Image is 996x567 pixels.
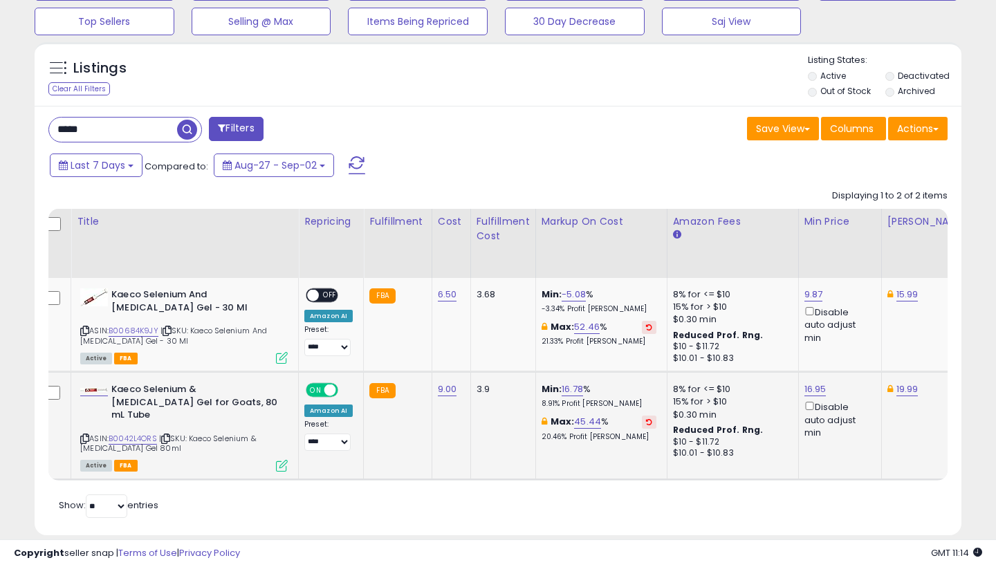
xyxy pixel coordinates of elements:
span: Last 7 Days [71,158,125,172]
span: Aug-27 - Sep-02 [234,158,317,172]
button: Saj View [662,8,802,35]
p: 21.33% Profit [PERSON_NAME] [542,337,656,346]
span: ON [307,384,324,396]
a: 45.44 [574,415,601,429]
span: All listings currently available for purchase on Amazon [80,353,112,364]
div: $10.01 - $10.83 [673,447,788,459]
b: Max: [551,415,575,428]
span: OFF [336,384,358,396]
span: Compared to: [145,160,208,173]
small: FBA [369,383,395,398]
div: Title [77,214,293,229]
img: 31-R6QoEf3L._SL40_.jpg [80,388,108,392]
b: Reduced Prof. Rng. [673,424,764,436]
p: -3.34% Profit [PERSON_NAME] [542,304,656,314]
a: 52.46 [574,320,600,334]
div: Disable auto adjust min [804,399,871,439]
a: 16.95 [804,382,827,396]
div: Cost [438,214,465,229]
small: FBA [369,288,395,304]
button: Aug-27 - Sep-02 [214,154,334,177]
a: -5.08 [562,288,586,301]
div: % [542,383,656,409]
p: 20.46% Profit [PERSON_NAME] [542,432,656,442]
div: $10.01 - $10.83 [673,353,788,364]
button: Filters [209,117,263,141]
div: $0.30 min [673,313,788,326]
div: 3.9 [477,383,525,396]
div: Amazon Fees [673,214,793,229]
a: Privacy Policy [179,546,240,559]
span: 2025-09-10 11:14 GMT [931,546,982,559]
button: Items Being Repriced [348,8,488,35]
h5: Listings [73,59,127,78]
span: | SKU: Kaeco Selenium And [MEDICAL_DATA] Gel - 30 Ml [80,325,267,346]
a: B00684K9JY [109,325,158,337]
span: FBA [114,353,138,364]
div: Amazon AI [304,405,353,417]
label: Archived [898,85,935,97]
div: ASIN: [80,288,288,362]
label: Active [820,70,846,82]
div: Markup on Cost [542,214,661,229]
div: Min Price [804,214,876,229]
div: $10 - $11.72 [673,341,788,353]
a: 15.99 [896,288,919,301]
div: Displaying 1 to 2 of 2 items [832,189,948,203]
div: [PERSON_NAME] [887,214,970,229]
span: FBA [114,460,138,472]
div: $10 - $11.72 [673,436,788,448]
small: Amazon Fees. [673,229,681,241]
p: 8.91% Profit [PERSON_NAME] [542,399,656,409]
a: 9.87 [804,288,823,301]
div: Fulfillment [369,214,425,229]
span: OFF [319,290,341,301]
strong: Copyright [14,546,64,559]
b: Min: [542,288,562,301]
button: Selling @ Max [192,8,331,35]
div: Amazon AI [304,310,353,322]
a: 16.78 [562,382,583,396]
label: Out of Stock [820,85,871,97]
b: Kaeco Selenium & [MEDICAL_DATA] Gel for Goats, 80 mL Tube [111,383,279,425]
span: | SKU: Kaeco Selenium & [MEDICAL_DATA] Gel 80ml [80,433,257,454]
button: Save View [747,117,819,140]
button: 30 Day Decrease [505,8,645,35]
span: Show: entries [59,499,158,512]
div: Disable auto adjust min [804,304,871,344]
button: Actions [888,117,948,140]
div: Clear All Filters [48,82,110,95]
b: Reduced Prof. Rng. [673,329,764,341]
a: 9.00 [438,382,457,396]
a: 19.99 [896,382,919,396]
span: All listings currently available for purchase on Amazon [80,460,112,472]
div: Fulfillment Cost [477,214,530,243]
div: seller snap | | [14,547,240,560]
div: Repricing [304,214,358,229]
div: 8% for <= $10 [673,288,788,301]
div: % [542,416,656,441]
div: Preset: [304,420,353,451]
div: 3.68 [477,288,525,301]
div: $0.30 min [673,409,788,421]
p: Listing States: [808,54,962,67]
a: 6.50 [438,288,457,301]
div: 15% for > $10 [673,301,788,313]
div: ASIN: [80,383,288,470]
div: 15% for > $10 [673,396,788,408]
img: 31p0hwoy8oL._SL40_.jpg [80,288,108,306]
span: Columns [830,122,874,136]
div: 8% for <= $10 [673,383,788,396]
b: Kaeco Selenium And [MEDICAL_DATA] Gel - 30 Ml [111,288,279,317]
label: Deactivated [898,70,950,82]
th: The percentage added to the cost of goods (COGS) that forms the calculator for Min & Max prices. [535,209,667,278]
div: % [542,288,656,314]
div: Preset: [304,325,353,356]
b: Max: [551,320,575,333]
button: Top Sellers [35,8,174,35]
a: B0042L4ORS [109,433,157,445]
button: Last 7 Days [50,154,142,177]
div: % [542,321,656,346]
button: Columns [821,117,886,140]
b: Min: [542,382,562,396]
